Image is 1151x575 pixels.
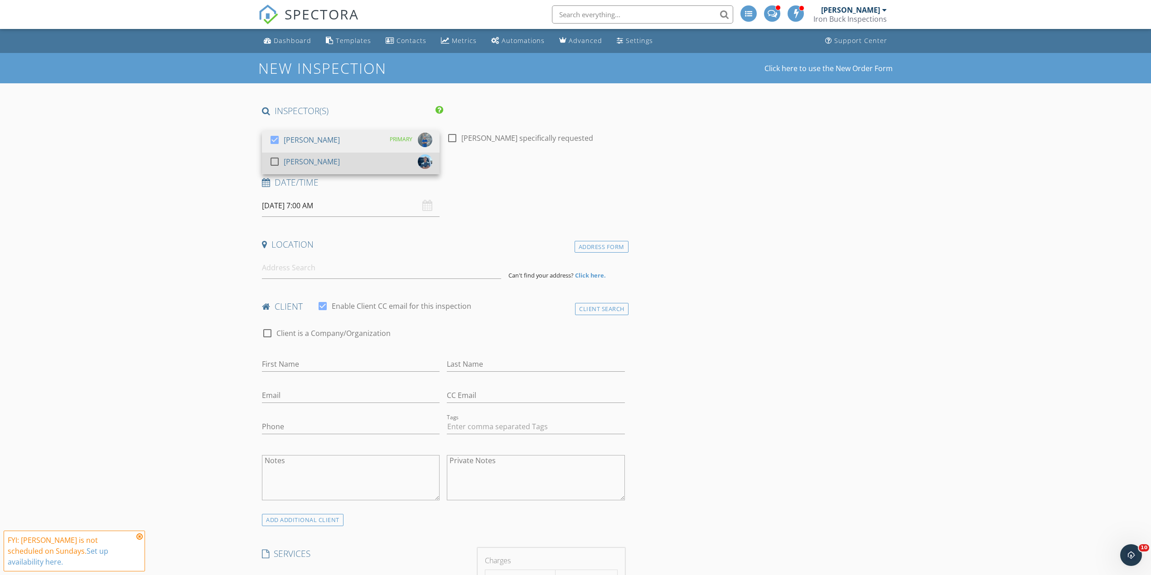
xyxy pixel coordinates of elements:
[382,33,430,49] a: Contacts
[488,33,548,49] a: Automations (Advanced)
[260,33,315,49] a: Dashboard
[502,36,545,45] div: Automations
[437,33,480,49] a: Metrics
[397,36,426,45] div: Contacts
[284,133,340,147] div: [PERSON_NAME]
[508,271,574,279] span: Can't find your address?
[575,271,606,279] strong: Click here.
[575,241,629,253] div: Address Form
[552,5,733,24] input: Search everything...
[284,154,340,169] div: [PERSON_NAME]
[418,154,432,169] img: rev.png
[262,548,470,560] h4: SERVICES
[613,33,657,49] a: Settings
[262,514,343,526] div: ADD ADDITIONAL client
[262,239,625,250] h4: Location
[822,33,891,49] a: Support Center
[258,12,359,31] a: SPECTORA
[764,65,893,72] a: Click here to use the New Order Form
[1120,544,1142,566] iframe: Intercom live chat
[390,133,412,146] div: PRIMARY
[485,555,617,566] div: Charges
[813,14,887,24] div: Iron Buck Inspections
[322,33,375,49] a: Templates
[575,303,629,315] div: Client Search
[626,36,653,45] div: Settings
[258,5,278,24] img: The Best Home Inspection Software - Spectora
[262,301,625,312] h4: client
[262,257,501,279] input: Address Search
[276,329,391,338] label: Client is a Company/Organization
[258,60,459,76] h1: New Inspection
[8,535,134,567] div: FYI: [PERSON_NAME] is not scheduled on Sundays.
[332,302,471,311] label: Enable Client CC email for this inspection
[452,36,477,45] div: Metrics
[262,105,443,117] h4: INSPECTOR(S)
[1139,544,1149,551] span: 10
[262,177,625,188] h4: Date/Time
[834,36,887,45] div: Support Center
[262,195,440,217] input: Select date
[274,36,311,45] div: Dashboard
[556,33,606,49] a: Advanced
[418,133,432,147] img: barn.jpg
[569,36,602,45] div: Advanced
[285,5,359,24] span: SPECTORA
[821,5,880,14] div: [PERSON_NAME]
[461,134,593,143] label: [PERSON_NAME] specifically requested
[336,36,371,45] div: Templates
